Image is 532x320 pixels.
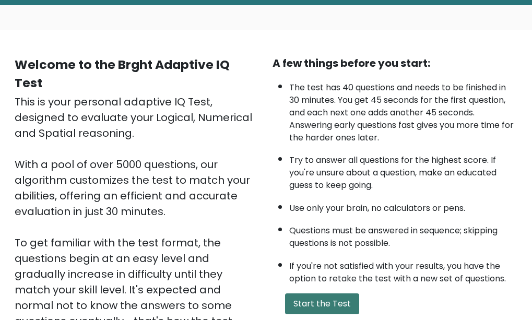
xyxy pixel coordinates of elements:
li: Questions must be answered in sequence; skipping questions is not possible. [289,219,518,250]
b: Welcome to the Brght Adaptive IQ Test [15,56,230,91]
li: If you're not satisfied with your results, you have the option to retake the test with a new set ... [289,255,518,285]
li: Use only your brain, no calculators or pens. [289,197,518,215]
li: Try to answer all questions for the highest score. If you're unsure about a question, make an edu... [289,149,518,192]
button: Start the Test [285,293,359,314]
div: A few things before you start: [273,55,518,71]
li: The test has 40 questions and needs to be finished in 30 minutes. You get 45 seconds for the firs... [289,76,518,144]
